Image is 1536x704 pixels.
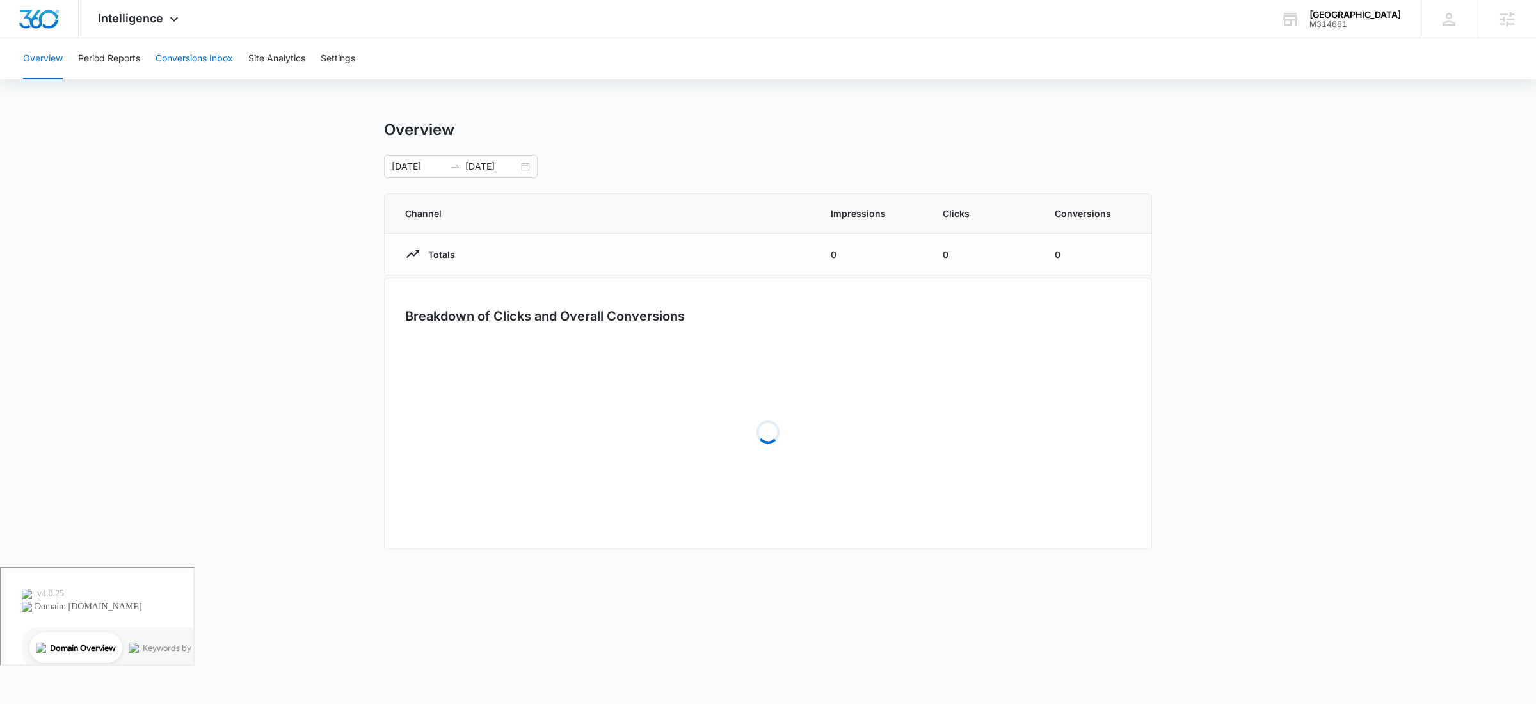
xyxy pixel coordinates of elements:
button: Settings [321,38,355,79]
img: tab_domain_overview_orange.svg [35,74,45,84]
span: Intelligence [98,12,163,25]
button: Period Reports [78,38,140,79]
h1: Overview [384,120,454,140]
td: 0 [815,234,927,275]
span: Clicks [943,207,1024,220]
img: logo_orange.svg [20,20,31,31]
button: Site Analytics [248,38,305,79]
input: End date [465,159,518,173]
img: website_grey.svg [20,33,31,44]
div: account name [1309,10,1401,20]
td: 0 [927,234,1039,275]
span: swap-right [450,161,460,172]
div: Domain: [DOMAIN_NAME] [33,33,141,44]
span: Conversions [1055,207,1131,220]
div: v 4.0.25 [36,20,63,31]
span: Impressions [831,207,912,220]
img: tab_keywords_by_traffic_grey.svg [127,74,138,84]
div: Domain Overview [49,76,115,84]
span: Channel [405,207,800,220]
td: 0 [1039,234,1151,275]
h3: Breakdown of Clicks and Overall Conversions [405,307,685,326]
button: Conversions Inbox [156,38,233,79]
div: account id [1309,20,1401,29]
p: Totals [420,248,455,261]
button: Overview [23,38,63,79]
span: to [450,161,460,172]
div: Keywords by Traffic [141,76,216,84]
input: Start date [392,159,445,173]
